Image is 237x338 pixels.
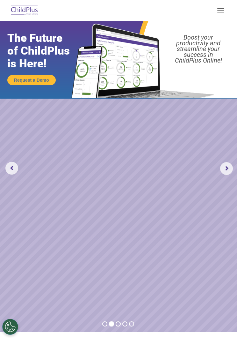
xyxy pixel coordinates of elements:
rs-layer: The Future of ChildPlus is Here! [7,32,83,70]
rs-layer: Boost your productivity and streamline your success in ChildPlus Online! [163,34,233,63]
button: Cookies Settings [2,319,18,335]
span: Phone number [102,63,129,68]
a: Request a Demo [7,75,56,85]
img: ChildPlus by Procare Solutions [10,3,39,18]
span: Last name [102,37,121,42]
